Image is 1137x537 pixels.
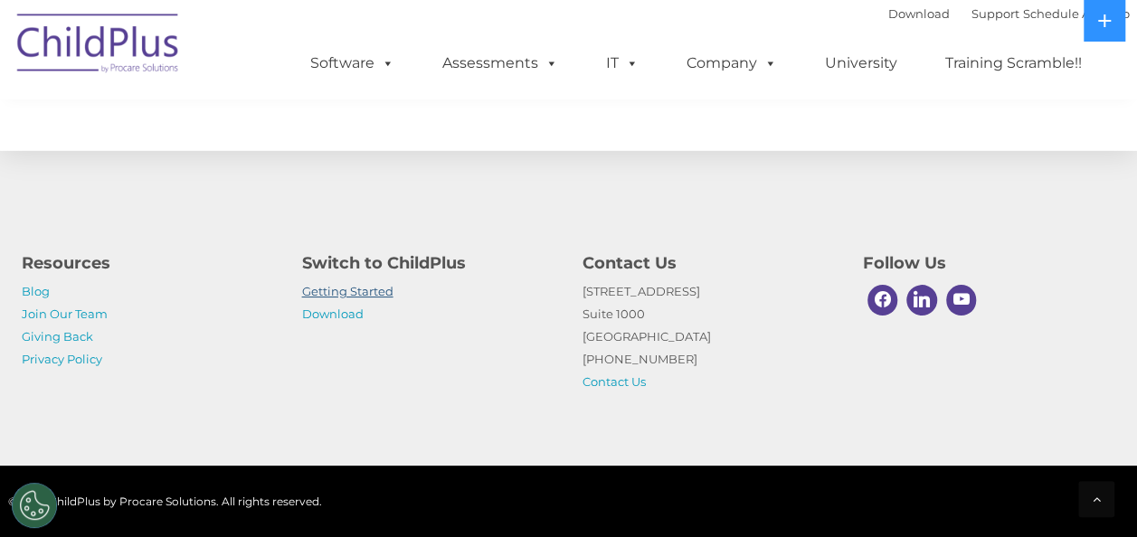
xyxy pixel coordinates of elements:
[863,280,903,320] a: Facebook
[863,250,1116,276] h4: Follow Us
[902,280,942,320] a: Linkedin
[8,1,189,91] img: ChildPlus by Procare Solutions
[12,483,57,528] button: Cookies Settings
[22,352,102,366] a: Privacy Policy
[302,306,364,321] a: Download
[22,284,50,298] a: Blog
[942,280,981,320] a: Youtube
[22,306,108,321] a: Join Our Team
[424,45,576,81] a: Assessments
[927,45,1100,81] a: Training Scramble!!
[583,250,836,276] h4: Contact Us
[583,374,646,389] a: Contact Us
[22,250,275,276] h4: Resources
[302,284,393,298] a: Getting Started
[588,45,657,81] a: IT
[971,6,1019,21] a: Support
[583,280,836,393] p: [STREET_ADDRESS] Suite 1000 [GEOGRAPHIC_DATA] [PHONE_NUMBER]
[668,45,795,81] a: Company
[888,6,950,21] a: Download
[251,193,328,207] span: Phone number
[22,329,93,344] a: Giving Back
[807,45,915,81] a: University
[1023,6,1130,21] a: Schedule A Demo
[8,495,322,508] span: © 2025 ChildPlus by Procare Solutions. All rights reserved.
[888,6,1130,21] font: |
[251,119,307,133] span: Last name
[302,250,555,276] h4: Switch to ChildPlus
[292,45,412,81] a: Software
